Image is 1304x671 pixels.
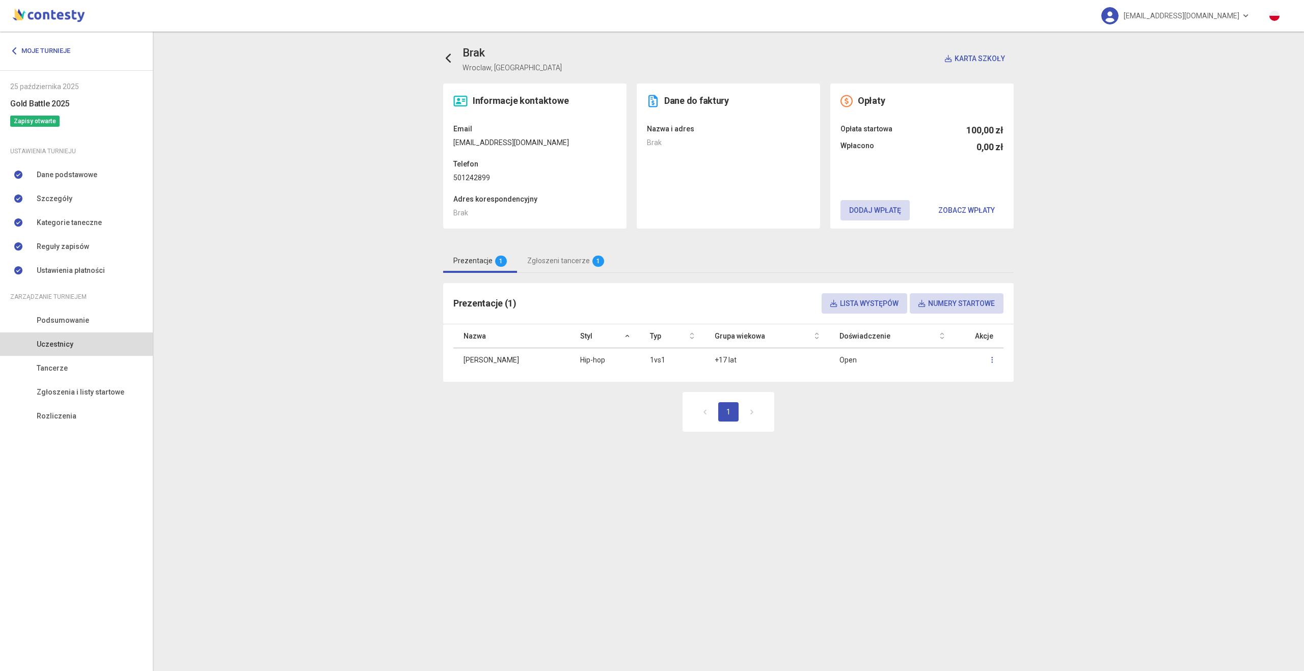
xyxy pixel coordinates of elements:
div: 25 października 2025 [10,81,143,92]
td: Hip-hop [570,348,640,372]
th: Doświadczenie [829,324,955,348]
span: Rozliczenia [37,410,76,422]
th: Nazwa [453,324,570,348]
span: Informacje kontaktowe [473,95,568,106]
div: Ustawienia turnieju [10,146,143,157]
span: 1 [495,256,507,267]
span: Szczegóły [37,193,72,204]
button: Numery startowe [910,293,1003,314]
dd: Brak [453,207,616,218]
span: [EMAIL_ADDRESS][DOMAIN_NAME] [1124,5,1239,26]
img: invoice [647,95,659,107]
span: Ustawienia płatności [37,265,105,276]
span: Dane do faktury [664,95,729,106]
span: Podsumowanie [37,315,89,326]
h3: Brak [463,44,562,62]
dt: Nazwa i adres [647,123,810,134]
h5: 0,00 zł [976,140,1003,154]
button: Karta szkoły [936,48,1014,69]
h5: 100,00 zł [966,123,1003,137]
th: Styl [570,324,640,348]
dt: Adres korespondencyjny [453,193,616,205]
button: Dodaj wpłatę [840,200,910,220]
td: +17 lat [704,348,829,372]
td: Open [829,348,955,372]
th: Typ [640,324,704,348]
span: Kategorie taneczne [37,217,102,228]
a: Zgłoszeni tancerze1 [517,249,614,273]
p: Wroclaw, [GEOGRAPHIC_DATA] [463,62,562,73]
th: Grupa wiekowa [704,324,829,348]
dt: Telefon [453,158,616,170]
dd: [EMAIL_ADDRESS][DOMAIN_NAME] [453,137,616,148]
dd: 501242899 [453,172,616,183]
button: Zobacz wpłaty [930,200,1003,220]
span: Reguły zapisów [37,241,89,252]
span: Opłata startowa [840,123,892,137]
span: Prezentacje (1) [453,298,517,309]
span: Zarządzanie turniejem [10,291,87,302]
a: Prezentacje1 [443,249,517,273]
dt: Email [453,123,616,134]
span: Opłaty [858,95,885,106]
span: Tancerze [37,362,68,374]
span: 1 [592,256,604,267]
a: 1 [718,402,739,422]
span: Dane podstawowe [37,169,97,180]
td: 1vs1 [640,348,704,372]
th: Akcje [955,324,1003,348]
button: Lista występów [822,293,907,314]
h6: Gold Battle 2025 [10,97,143,110]
span: Wpłacono [840,140,874,154]
p: [PERSON_NAME] [464,354,560,366]
a: Moje turnieje [10,42,78,60]
span: Zapisy otwarte [10,116,60,127]
dd: Brak [647,137,810,148]
span: Zgłoszenia i listy startowe [37,386,124,398]
span: Uczestnicy [37,339,73,350]
img: contact [453,95,468,107]
img: money [840,95,853,107]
